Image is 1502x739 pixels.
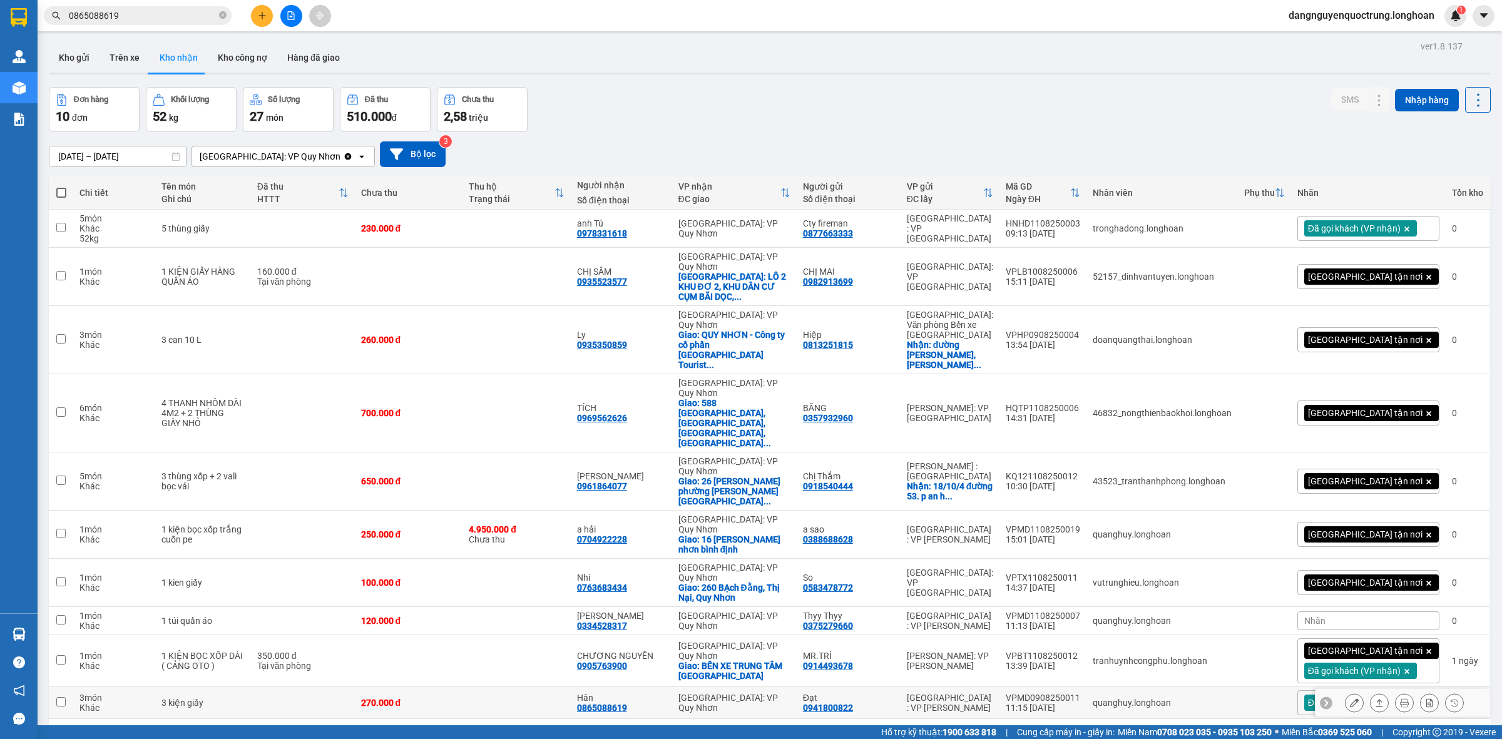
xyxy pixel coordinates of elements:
[672,176,797,210] th: Toggle SortBy
[577,661,627,671] div: 0905763900
[462,176,571,210] th: Toggle SortBy
[764,496,771,506] span: ...
[1093,272,1232,282] div: 52157_dinhvantuyen.longhoan
[79,277,149,287] div: Khác
[1452,578,1483,588] div: 0
[49,43,100,73] button: Kho gửi
[13,656,25,668] span: question-circle
[13,685,25,696] span: notification
[1093,578,1232,588] div: vutrunghieu.longhoan
[1473,5,1494,27] button: caret-down
[1279,8,1444,23] span: dangnguyenquoctrung.longhoan
[161,471,245,491] div: 3 thùng xốp + 2 vali bọc vải
[1457,6,1466,14] sup: 1
[1308,529,1423,540] span: [GEOGRAPHIC_DATA] tận nơi
[1006,277,1080,287] div: 15:11 [DATE]
[999,176,1086,210] th: Toggle SortBy
[1006,481,1080,491] div: 10:30 [DATE]
[1006,181,1070,191] div: Mã GD
[11,8,27,27] img: logo-vxr
[1093,188,1232,198] div: Nhân viên
[361,616,457,626] div: 120.000 đ
[1308,407,1423,419] span: [GEOGRAPHIC_DATA] tận nơi
[1370,693,1389,712] div: Giao hàng
[678,563,790,583] div: [GEOGRAPHIC_DATA]: VP Quy Nhơn
[1093,616,1232,626] div: quanghuy.longhoan
[577,267,666,277] div: CHỊ SÂM
[79,534,149,544] div: Khác
[803,277,853,287] div: 0982913699
[340,87,431,132] button: Đã thu510.000đ
[361,476,457,486] div: 650.000 đ
[1006,661,1080,671] div: 13:39 [DATE]
[678,456,790,476] div: [GEOGRAPHIC_DATA]: VP Quy Nhơn
[342,150,343,163] input: Selected Bình Định: VP Quy Nhơn.
[803,534,853,544] div: 0388688628
[150,43,208,73] button: Kho nhận
[1006,534,1080,544] div: 15:01 [DATE]
[678,181,780,191] div: VP nhận
[1308,645,1423,656] span: [GEOGRAPHIC_DATA] tận nơi
[1238,176,1291,210] th: Toggle SortBy
[1006,228,1080,238] div: 09:13 [DATE]
[1157,727,1272,737] strong: 0708 023 035 - 0935 103 250
[803,340,853,350] div: 0813251815
[577,471,666,481] div: Anh Manoj
[13,713,25,725] span: message
[161,194,245,204] div: Ghi chú
[577,583,627,593] div: 0763683434
[1006,218,1080,228] div: HNHD1108250003
[287,11,295,20] span: file-add
[257,661,349,671] div: Tại văn phòng
[803,651,894,661] div: MR.TRÍ
[678,252,790,272] div: [GEOGRAPHIC_DATA]: VP Quy Nhơn
[1006,693,1080,703] div: VPMD0908250011
[1093,408,1232,418] div: 46832_nongthienbaokhoi.longhoan
[79,213,149,223] div: 5 món
[1006,703,1080,713] div: 11:15 [DATE]
[79,621,149,631] div: Khác
[577,481,627,491] div: 0961864077
[280,5,302,27] button: file-add
[268,95,300,104] div: Số lượng
[803,413,853,423] div: 0357932960
[52,11,61,20] span: search
[678,583,790,603] div: Giao: 260 BẠch Đằng, Thị Nại, Quy Nhơn
[13,81,26,94] img: warehouse-icon
[803,481,853,491] div: 0918540444
[1275,730,1279,735] span: ⚪️
[13,50,26,63] img: warehouse-icon
[161,181,245,191] div: Tên món
[49,146,186,166] input: Select a date range.
[277,43,350,73] button: Hàng đã giao
[901,176,999,210] th: Toggle SortBy
[1308,476,1423,487] span: [GEOGRAPHIC_DATA] tận nơi
[678,661,790,681] div: Giao: BẾN XE TRUNG TÂM QUY NHƠN
[257,651,349,661] div: 350.000 đ
[577,403,666,413] div: TÍCH
[79,651,149,661] div: 1 món
[13,113,26,126] img: solution-icon
[257,181,339,191] div: Đã thu
[79,340,149,350] div: Khác
[361,188,457,198] div: Chưa thu
[803,181,894,191] div: Người gửi
[577,534,627,544] div: 0704922228
[577,413,627,423] div: 0969562626
[1331,88,1369,111] button: SMS
[1452,335,1483,345] div: 0
[577,573,666,583] div: Nhi
[69,9,217,23] input: Tìm tên, số ĐT hoặc mã đơn
[79,233,149,243] div: 52 kg
[1006,340,1080,350] div: 13:54 [DATE]
[1308,271,1423,282] span: [GEOGRAPHIC_DATA] tận nơi
[1308,223,1401,234] span: Đã gọi khách (VP nhận)
[907,568,993,598] div: [GEOGRAPHIC_DATA]: VP [GEOGRAPHIC_DATA]
[250,109,263,124] span: 27
[974,360,981,370] span: ...
[161,524,245,544] div: 1 kiện bọc xốp trắng cuốn pe
[1421,39,1463,53] div: ver 1.8.137
[907,310,993,340] div: [GEOGRAPHIC_DATA]: Văn phòng Bến xe [GEOGRAPHIC_DATA]
[200,150,340,163] div: [GEOGRAPHIC_DATA]: VP Quy Nhơn
[79,524,149,534] div: 1 món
